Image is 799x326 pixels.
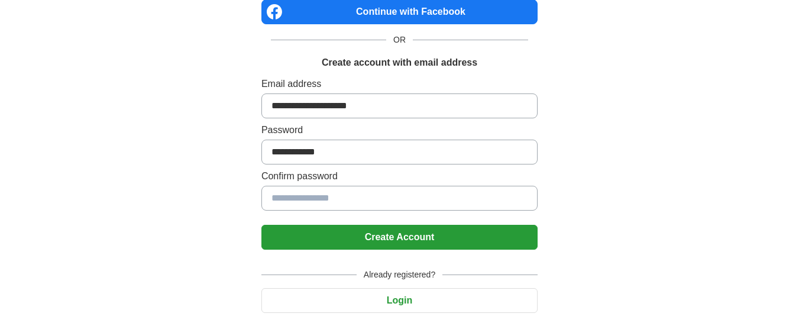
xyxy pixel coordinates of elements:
h1: Create account with email address [322,56,477,70]
button: Login [261,288,538,313]
a: Login [261,295,538,305]
button: Create Account [261,225,538,250]
span: Already registered? [357,269,442,281]
label: Email address [261,77,538,91]
label: Confirm password [261,169,538,183]
label: Password [261,123,538,137]
span: OR [386,34,413,46]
